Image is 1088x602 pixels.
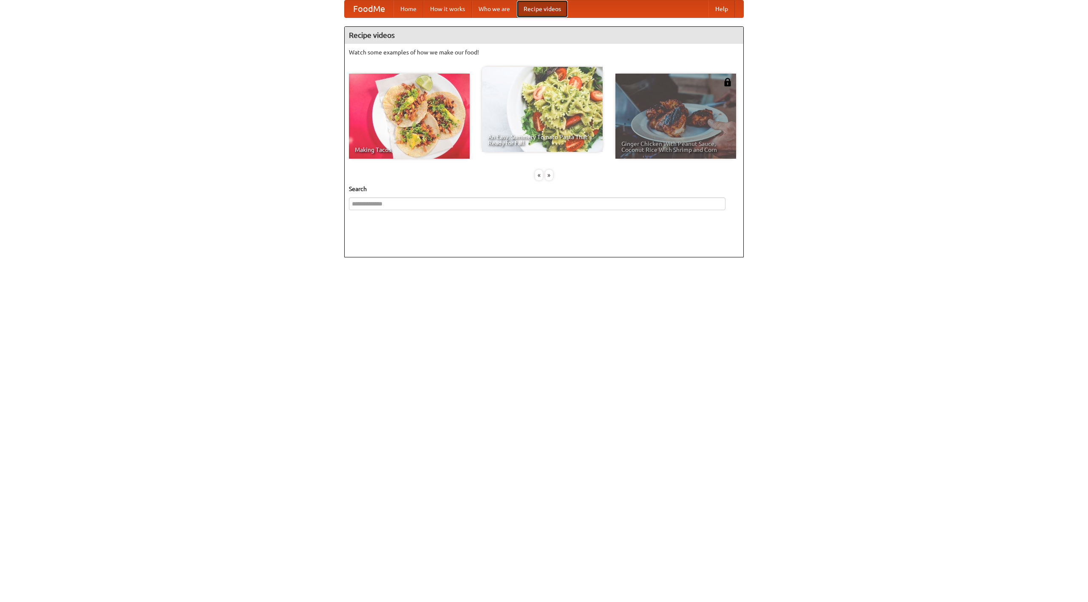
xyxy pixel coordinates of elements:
a: Recipe videos [517,0,568,17]
h4: Recipe videos [345,27,743,44]
a: An Easy, Summery Tomato Pasta That's Ready for Fall [482,67,603,152]
a: FoodMe [345,0,394,17]
a: Who we are [472,0,517,17]
div: » [545,170,553,180]
h5: Search [349,185,739,193]
p: Watch some examples of how we make our food! [349,48,739,57]
a: Help [708,0,735,17]
div: « [535,170,543,180]
a: How it works [423,0,472,17]
img: 483408.png [723,78,732,86]
a: Making Tacos [349,74,470,159]
a: Home [394,0,423,17]
span: An Easy, Summery Tomato Pasta That's Ready for Fall [488,134,597,146]
span: Making Tacos [355,147,464,153]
